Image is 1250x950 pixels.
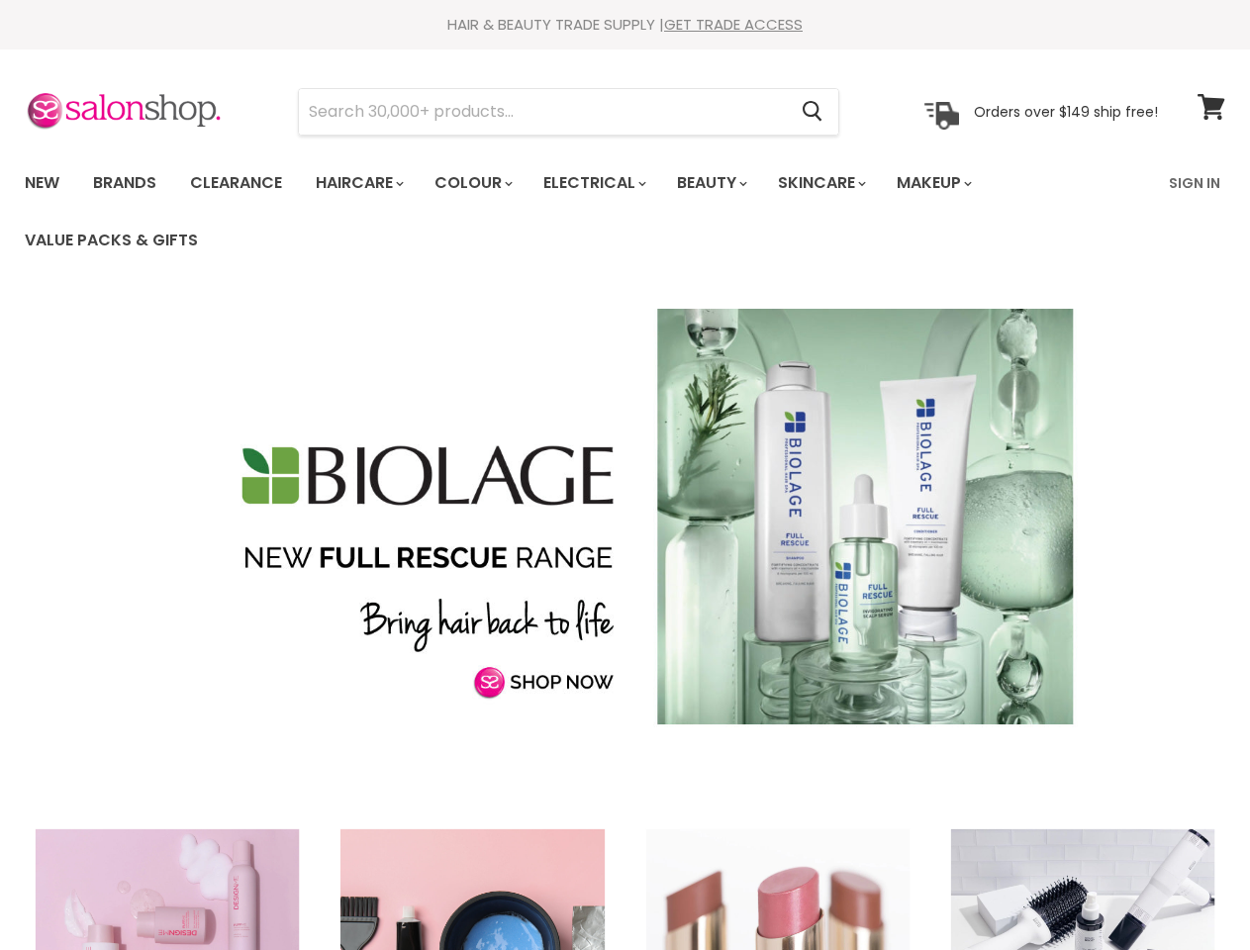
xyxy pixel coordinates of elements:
[763,162,878,204] a: Skincare
[1157,162,1232,204] a: Sign In
[301,162,416,204] a: Haircare
[10,154,1157,269] ul: Main menu
[10,220,213,261] a: Value Packs & Gifts
[529,162,658,204] a: Electrical
[299,89,786,135] input: Search
[420,162,525,204] a: Colour
[664,14,803,35] a: GET TRADE ACCESS
[298,88,839,136] form: Product
[78,162,171,204] a: Brands
[662,162,759,204] a: Beauty
[786,89,838,135] button: Search
[175,162,297,204] a: Clearance
[882,162,984,204] a: Makeup
[974,102,1158,120] p: Orders over $149 ship free!
[10,162,74,204] a: New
